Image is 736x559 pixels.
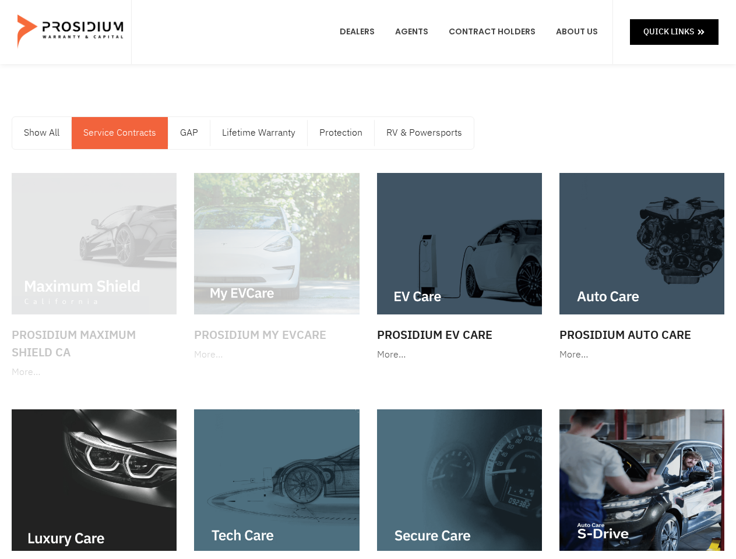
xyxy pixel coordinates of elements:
div: More… [194,346,359,363]
a: Lifetime Warranty [210,117,307,149]
a: Prosidium Auto Care More… [554,167,730,369]
h3: Prosidium EV Care [377,326,542,344]
h3: Prosidium Maximum Shield CA [12,326,177,361]
div: More… [377,346,542,363]
div: More… [12,364,177,381]
a: GAP [168,117,210,149]
a: Contract Holders [440,14,544,50]
div: More… [559,346,724,363]
nav: Menu [331,14,607,50]
h3: Prosidium Auto Care [559,326,724,344]
a: Quick Links [630,19,719,44]
h3: Prosidium My EVCare [194,326,359,344]
a: Service Contracts [72,117,168,149]
a: Prosidium Maximum Shield CA More… [6,167,182,387]
nav: Menu [12,117,474,149]
a: Dealers [331,14,383,50]
a: About Us [547,14,607,50]
a: Show All [12,117,71,149]
span: Quick Links [643,24,694,39]
a: Prosidium EV Care More… [371,167,548,369]
a: RV & Powersports [375,117,474,149]
a: Agents [386,14,437,50]
a: Protection [308,117,374,149]
a: Prosidium My EVCare More… [188,167,365,369]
